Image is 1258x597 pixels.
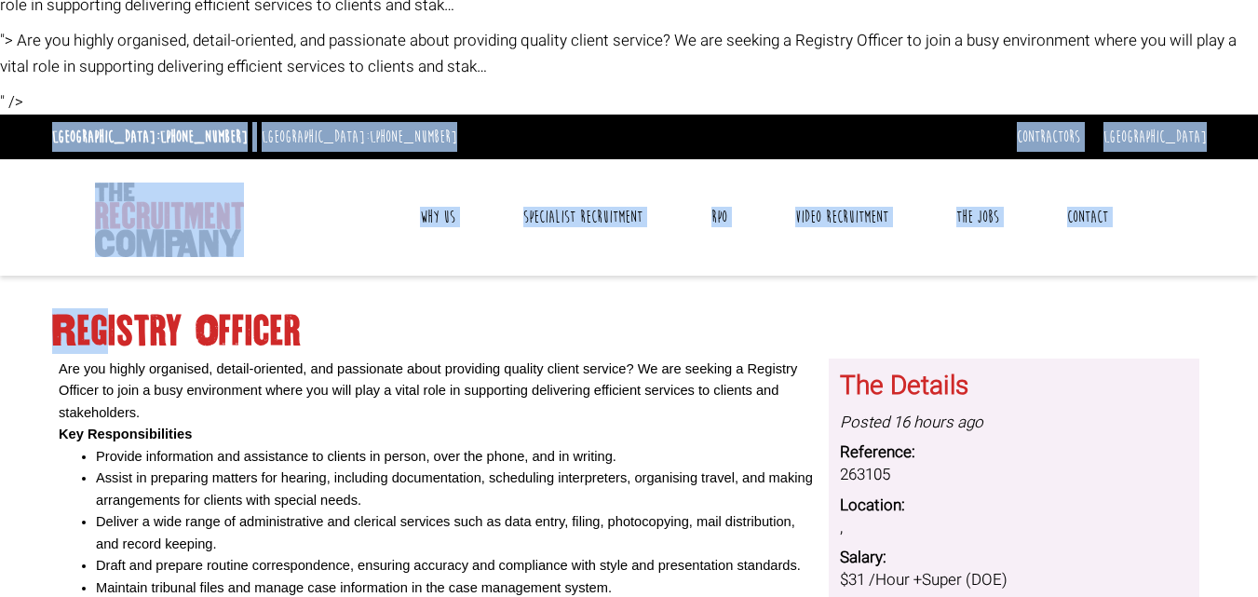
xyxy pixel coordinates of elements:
[52,315,1207,348] h1: Registry Officer
[840,517,1188,539] dd: ,
[840,441,1188,464] dt: Reference:
[95,183,244,257] img: The Recruitment Company
[840,373,1188,401] h3: The Details
[1053,194,1122,240] a: Contact
[840,547,1188,569] dt: Salary:
[257,122,462,152] li: [GEOGRAPHIC_DATA]:
[96,555,815,577] li: Draft and prepare routine correspondence, ensuring accuracy and compliance with style and present...
[942,194,1013,240] a: The Jobs
[840,464,1188,486] dd: 263105
[781,194,902,240] a: Video Recruitment
[370,127,457,147] a: [PHONE_NUMBER]
[59,359,815,424] p: Are you highly organised, detail-oriented, and passionate about providing quality client service?...
[840,411,983,434] i: Posted 16 hours ago
[1103,127,1207,147] a: [GEOGRAPHIC_DATA]
[1017,127,1080,147] a: Contractors
[47,122,252,152] li: [GEOGRAPHIC_DATA]:
[406,194,469,240] a: Why Us
[509,194,656,240] a: Specialist Recruitment
[697,194,741,240] a: RPO
[840,569,1188,591] dd: $31 /Hour +Super (DOE)
[160,127,248,147] a: [PHONE_NUMBER]
[59,427,192,441] b: Key Responsibilities
[96,446,815,468] li: Provide information and assistance to clients in person, over the phone, and in writing.
[96,511,815,555] li: Deliver a wide range of administrative and clerical services such as data entry, filing, photocop...
[96,468,815,511] li: Assist in preparing matters for hearing, including documentation, scheduling interpreters, organi...
[840,495,1188,517] dt: Location:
